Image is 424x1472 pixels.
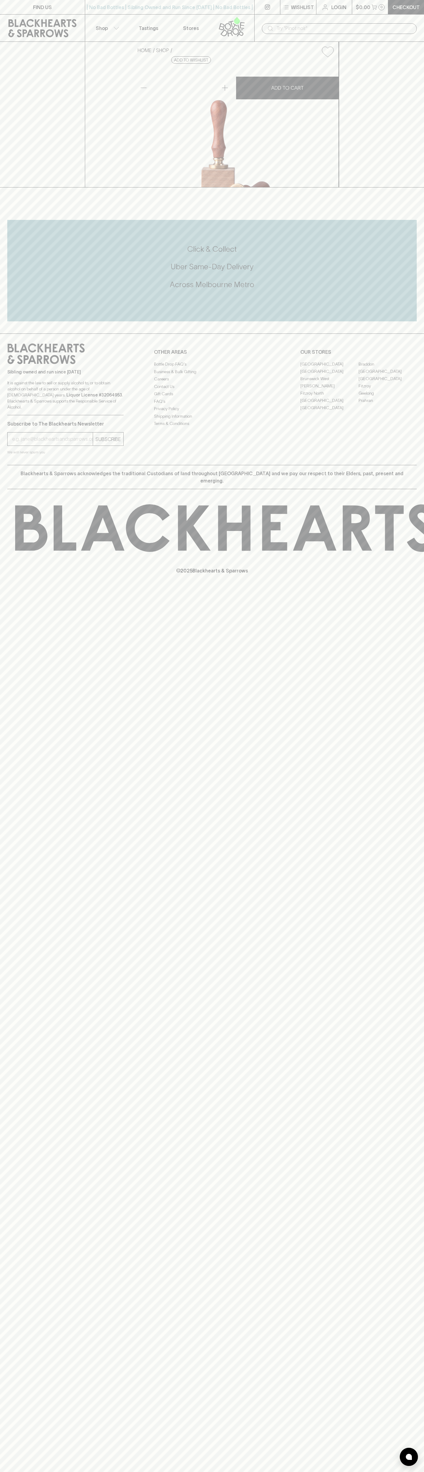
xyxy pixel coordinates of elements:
h5: Across Melbourne Metro [7,280,417,290]
a: [GEOGRAPHIC_DATA] [359,375,417,382]
button: Shop [85,15,128,41]
p: OUR STORES [300,348,417,356]
a: Brunswick West [300,375,359,382]
p: OTHER AREAS [154,348,270,356]
a: Bottle Drop FAQ's [154,361,270,368]
img: bubble-icon [406,1454,412,1460]
a: Braddon [359,360,417,368]
h5: Uber Same-Day Delivery [7,262,417,272]
p: $0.00 [356,4,370,11]
strong: Liquor License #32064953 [66,393,122,397]
img: 34257.png [133,62,339,187]
p: Checkout [392,4,420,11]
p: Stores [183,25,199,32]
a: Privacy Policy [154,405,270,413]
a: Stores [170,15,212,41]
a: Contact Us [154,383,270,390]
button: Add to wishlist [319,44,336,60]
p: Login [331,4,346,11]
button: ADD TO CART [236,77,339,99]
p: We will never spam you [7,449,124,455]
a: [GEOGRAPHIC_DATA] [300,397,359,404]
a: Fitzroy North [300,390,359,397]
a: Prahran [359,397,417,404]
input: Try "Pinot noir" [276,24,412,33]
input: e.g. jane@blackheartsandsparrows.com.au [12,434,93,444]
h5: Click & Collect [7,244,417,254]
a: Careers [154,376,270,383]
a: [GEOGRAPHIC_DATA] [300,360,359,368]
a: [GEOGRAPHIC_DATA] [300,404,359,411]
p: FIND US [33,4,52,11]
a: Fitzroy [359,382,417,390]
p: It is against the law to sell or supply alcohol to, or to obtain alcohol on behalf of a person un... [7,380,124,410]
button: SUBSCRIBE [93,433,123,446]
p: 0 [380,5,383,9]
a: HOME [138,48,152,53]
a: [GEOGRAPHIC_DATA] [300,368,359,375]
p: Blackhearts & Sparrows acknowledges the traditional Custodians of land throughout [GEOGRAPHIC_DAT... [12,470,412,484]
p: SUBSCRIBE [95,436,121,443]
p: Sibling owned and run since [DATE] [7,369,124,375]
a: Tastings [127,15,170,41]
p: Shop [96,25,108,32]
a: Business & Bulk Gifting [154,368,270,375]
a: [PERSON_NAME] [300,382,359,390]
p: Wishlist [291,4,314,11]
a: Shipping Information [154,413,270,420]
div: Call to action block [7,220,417,321]
p: Tastings [139,25,158,32]
a: Terms & Conditions [154,420,270,427]
button: Add to wishlist [171,56,211,64]
a: SHOP [156,48,169,53]
a: Geelong [359,390,417,397]
p: Subscribe to The Blackhearts Newsletter [7,420,124,427]
a: FAQ's [154,398,270,405]
a: [GEOGRAPHIC_DATA] [359,368,417,375]
a: Gift Cards [154,390,270,398]
p: ADD TO CART [271,84,304,91]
